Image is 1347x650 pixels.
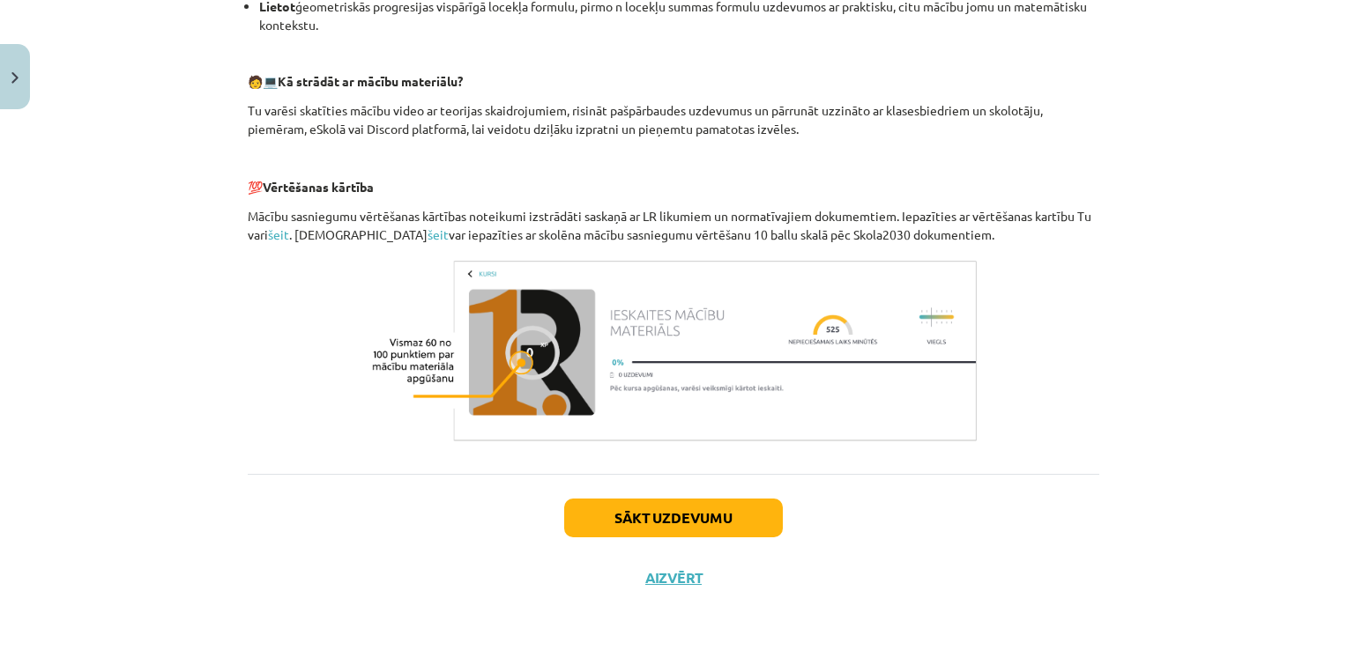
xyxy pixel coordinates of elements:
button: Sākt uzdevumu [564,499,783,537]
b: Kā strādāt ar mācību materiālu? [278,73,463,89]
img: icon-close-lesson-0947bae3869378f0d4975bcd49f059093ad1ed9edebbc8119c70593378902aed.svg [11,72,19,84]
p: Tu varēsi skatīties mācību video ar teorijas skaidrojumiem, risināt pašpārbaudes uzdevumus un pār... [248,101,1099,138]
p: 🧑 💻 [248,72,1099,91]
p: Mācību sasniegumu vērtēšanas kārtības noteikumi izstrādāti saskaņā ar LR likumiem un normatīvajie... [248,207,1099,244]
a: šeit [428,226,449,242]
b: Vērtēšanas kārtība [263,179,374,195]
p: 💯 [248,178,1099,196]
button: Aizvērt [640,569,707,587]
a: šeit [268,226,289,242]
